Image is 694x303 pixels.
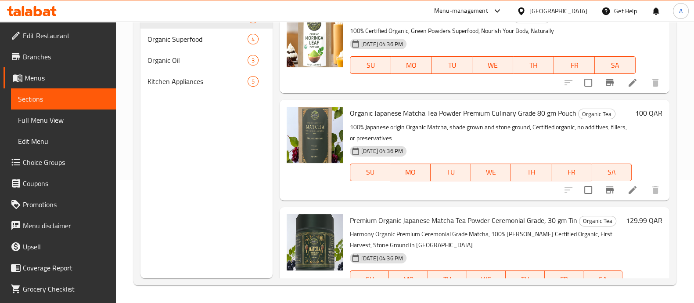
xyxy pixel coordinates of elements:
[595,166,628,179] span: SA
[350,122,632,144] p: 100% Japanese origin Organic Matcha, shade grown and stone ground, Certified organic, no additive...
[476,59,510,72] span: WE
[248,35,258,44] span: 4
[23,199,109,210] span: Promotions
[25,73,109,83] span: Menus
[287,11,343,67] img: Harmony Organic Moringa Leaf Powder 100 gm Pouch
[509,273,541,286] span: TH
[287,214,343,270] img: Premium Organic Japanese Matcha Tea Powder Ceremonial Grade, 30 gm Tin
[23,263,109,273] span: Coverage Report
[591,164,632,181] button: SA
[394,166,427,179] span: MO
[140,29,273,50] div: Organic Superfood4
[626,214,662,226] h6: 129.99 QAR
[4,67,116,88] a: Menus
[350,214,577,227] span: Premium Organic Japanese Matcha Tea Powder Ceremonial Grade, 30 gm Tin
[435,59,469,72] span: TU
[471,273,503,286] span: WE
[392,273,424,286] span: MO
[598,59,632,72] span: SA
[627,77,638,88] a: Edit menu item
[514,166,548,179] span: TH
[513,56,554,74] button: TH
[350,164,390,181] button: SU
[350,229,622,251] p: Harmony Organic Premium Ceremonial Grade Matcha, 100% [PERSON_NAME] Certified Organic, First Harv...
[579,216,616,226] div: Organic Tea
[23,178,109,189] span: Coupons
[639,11,662,23] h6: 75 QAR
[645,72,666,93] button: delete
[434,6,488,16] div: Menu-management
[557,59,591,72] span: FR
[432,273,464,286] span: TU
[23,284,109,294] span: Grocery Checklist
[147,34,248,44] span: Organic Superfood
[472,56,513,74] button: WE
[517,59,550,72] span: TH
[475,166,508,179] span: WE
[140,71,273,92] div: Kitchen Appliances5
[147,55,248,66] div: Organic Oil
[350,26,636,37] p: 100% Certified Organic, Green Powders Superfood, Nourish Your Body, Naturally
[583,270,622,288] button: SA
[4,278,116,299] a: Grocery Checklist
[578,109,615,119] div: Organic Tea
[248,56,258,65] span: 3
[140,50,273,71] div: Organic Oil3
[4,152,116,173] a: Choice Groups
[23,220,109,231] span: Menu disclaimer
[11,110,116,131] a: Full Menu View
[358,147,406,155] span: [DATE] 04:36 PM
[4,257,116,278] a: Coverage Report
[391,56,432,74] button: MO
[23,157,109,168] span: Choice Groups
[627,185,638,195] a: Edit menu item
[579,109,615,119] span: Organic Tea
[548,273,580,286] span: FR
[579,73,597,92] span: Select to update
[467,270,506,288] button: WE
[11,131,116,152] a: Edit Menu
[354,273,385,286] span: SU
[645,179,666,201] button: delete
[579,216,616,226] span: Organic Tea
[529,6,587,16] div: [GEOGRAPHIC_DATA]
[287,107,343,163] img: Organic Japanese Matcha Tea Powder Premium Culinary Grade 80 gm Pouch
[18,115,109,125] span: Full Menu View
[679,6,683,16] span: A
[432,56,473,74] button: TU
[23,241,109,252] span: Upsell
[4,194,116,215] a: Promotions
[390,164,431,181] button: MO
[350,106,576,120] span: Organic Japanese Matcha Tea Powder Premium Culinary Grade 80 gm Pouch
[428,270,467,288] button: TU
[595,56,636,74] button: SA
[471,164,511,181] button: WE
[248,76,259,87] div: items
[4,46,116,67] a: Branches
[358,254,406,263] span: [DATE] 04:36 PM
[354,59,388,72] span: SU
[11,88,116,110] a: Sections
[434,166,467,179] span: TU
[579,181,597,199] span: Select to update
[23,30,109,41] span: Edit Restaurant
[248,77,258,86] span: 5
[431,164,471,181] button: TU
[358,40,406,48] span: [DATE] 04:36 PM
[635,107,662,119] h6: 100 QAR
[4,25,116,46] a: Edit Restaurant
[4,215,116,236] a: Menu disclaimer
[545,270,584,288] button: FR
[599,179,620,201] button: Branch-specific-item
[354,166,387,179] span: SU
[555,166,588,179] span: FR
[147,76,248,87] span: Kitchen Appliances
[551,164,592,181] button: FR
[140,4,273,95] nav: Menu sections
[4,173,116,194] a: Coupons
[587,273,619,286] span: SA
[248,34,259,44] div: items
[395,59,428,72] span: MO
[18,94,109,104] span: Sections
